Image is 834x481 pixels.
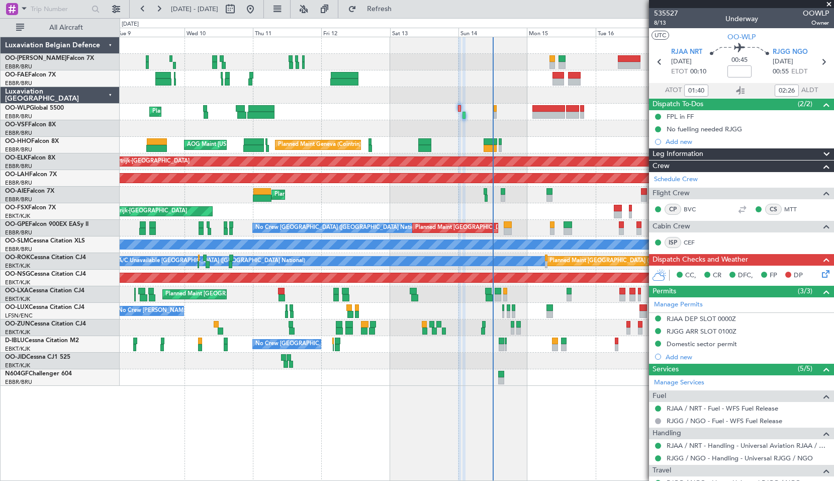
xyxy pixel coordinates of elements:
div: Planned Maint [GEOGRAPHIC_DATA] ([GEOGRAPHIC_DATA] National) [165,287,347,302]
span: Fuel [653,390,666,402]
div: Sat 13 [390,28,458,37]
span: OO-AIE [5,188,27,194]
span: 00:10 [690,67,706,77]
div: Add new [666,137,829,146]
span: OO-LAH [5,172,29,178]
span: RJGG NGO [773,47,808,57]
div: Planned Maint Liege [152,104,205,119]
a: OO-ROKCessna Citation CJ4 [5,255,86,261]
span: D-IBLU [5,338,25,344]
div: RJAA DEP SLOT 0000Z [667,314,736,323]
span: 00:55 [773,67,789,77]
a: Schedule Crew [654,175,698,185]
div: Add new [666,353,829,361]
span: Dispatch Checks and Weather [653,254,748,266]
a: CEF [684,238,706,247]
span: (3/3) [798,286,812,296]
a: OO-LXACessna Citation CJ4 [5,288,84,294]
span: Permits [653,286,676,297]
span: (2/2) [798,99,812,109]
a: EBBR/BRU [5,146,32,153]
span: 8/13 [654,19,678,27]
a: MTT [784,205,807,214]
div: Planned Maint Kortrijk-[GEOGRAPHIC_DATA] [72,154,190,169]
a: OO-FSXFalcon 7X [5,205,56,211]
div: No Crew [PERSON_NAME] ([PERSON_NAME]) [118,303,239,318]
span: ETOT [671,67,688,77]
span: FP [770,271,777,281]
a: RJGG / NGO - Handling - Universal RJGG / NGO [667,454,813,462]
a: Manage Services [654,378,704,388]
span: OO-SLM [5,238,29,244]
div: Planned Maint Kortrijk-[GEOGRAPHIC_DATA] [70,204,187,219]
a: LFSN/ENC [5,312,33,319]
input: --:-- [684,85,708,97]
span: DP [794,271,803,281]
a: EBBR/BRU [5,79,32,87]
span: Leg Information [653,148,703,160]
span: OO-ROK [5,255,30,261]
span: RJAA NRT [671,47,702,57]
a: RJAA / NRT - Fuel - WFS Fuel Release [667,404,778,413]
div: ISP [665,237,681,248]
span: ELDT [791,67,807,77]
span: Services [653,364,679,375]
a: D-IBLUCessna Citation M2 [5,338,79,344]
a: EBKT/KJK [5,362,30,369]
div: RJGG ARR SLOT 0100Z [667,327,736,336]
a: RJAA / NRT - Handling - Universal Aviation RJAA / NRT [667,441,829,450]
a: OO-WLPGlobal 5500 [5,105,64,111]
span: OO-JID [5,354,26,360]
a: EBKT/KJK [5,295,30,303]
div: Planned Maint Geneva (Cointrin) [278,137,361,152]
span: OOWLP [803,8,829,19]
span: OO-HHO [5,138,31,144]
button: All Aircraft [11,20,109,36]
span: 00:45 [731,55,748,65]
span: OO-ZUN [5,321,30,327]
span: Flight Crew [653,188,690,199]
a: BVC [684,205,706,214]
input: --:-- [775,85,799,97]
div: Domestic sector permit [667,340,737,348]
div: Sun 14 [458,28,527,37]
a: OO-VSFFalcon 8X [5,122,56,128]
div: CP [665,204,681,215]
a: RJGG / NGO - Fuel - WFS Fuel Release [667,417,782,425]
a: EBBR/BRU [5,229,32,236]
a: EBBR/BRU [5,179,32,187]
a: OO-JIDCessna CJ1 525 [5,354,70,360]
a: EBBR/BRU [5,246,32,253]
div: Mon 15 [527,28,595,37]
span: Dispatch To-Dos [653,99,703,110]
a: EBBR/BRU [5,378,32,386]
span: [DATE] [671,57,692,67]
span: ALDT [801,86,818,96]
span: Crew [653,161,670,172]
a: OO-LUXCessna Citation CJ4 [5,304,84,310]
a: OO-SLMCessna Citation XLS [5,238,85,244]
a: OO-AIEFalcon 7X [5,188,54,194]
a: EBKT/KJK [5,212,30,220]
a: Manage Permits [654,300,703,310]
span: CR [713,271,721,281]
span: [DATE] - [DATE] [171,5,218,14]
a: EBKT/KJK [5,279,30,286]
span: [DATE] [773,57,793,67]
span: All Aircraft [26,24,106,31]
a: EBBR/BRU [5,129,32,137]
div: Planned Maint [GEOGRAPHIC_DATA] ([GEOGRAPHIC_DATA] National) [415,220,597,235]
a: OO-ELKFalcon 8X [5,155,55,161]
span: Owner [803,19,829,27]
span: OO-LUX [5,304,29,310]
div: CS [765,204,782,215]
div: [DATE] [122,20,139,29]
div: AOG Maint [US_STATE] ([GEOGRAPHIC_DATA]) [187,137,309,152]
a: OO-GPEFalcon 900EX EASy II [5,221,88,227]
span: Refresh [358,6,401,13]
div: No fuelling needed RJGG [667,125,742,133]
span: CC, [685,271,696,281]
div: FPL in FF [667,112,694,121]
a: OO-NSGCessna Citation CJ4 [5,271,86,277]
div: A/C Unavailable [GEOGRAPHIC_DATA] ([GEOGRAPHIC_DATA] National) [118,254,305,269]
